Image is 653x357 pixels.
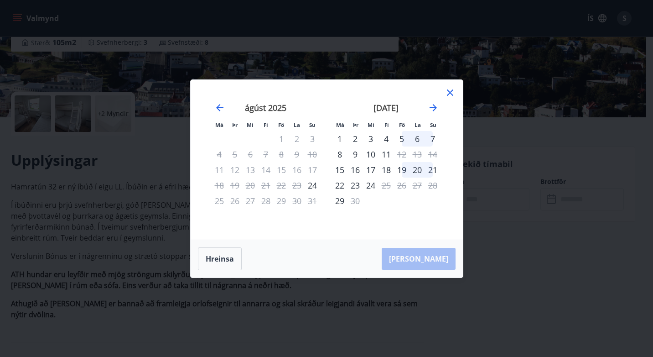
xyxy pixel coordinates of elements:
[198,247,242,270] button: Hreinsa
[425,131,441,147] td: sunnudagur, 7. september 2025
[378,162,394,178] td: fimmtudagur, 18. september 2025
[227,162,243,178] td: Not available. þriðjudagur, 12. ágúst 2025
[278,121,284,128] small: Fö
[332,131,347,147] div: Aðeins innritun í boði
[373,102,399,113] strong: [DATE]
[274,147,289,162] td: Not available. föstudagur, 8. ágúst 2025
[305,178,320,193] div: Aðeins innritun í boði
[394,162,409,178] div: 19
[378,147,394,162] td: fimmtudagur, 11. september 2025
[258,193,274,209] td: Not available. fimmtudagur, 28. ágúst 2025
[378,178,394,193] td: Not available. fimmtudagur, 25. september 2025
[305,147,320,162] td: Not available. sunnudagur, 10. ágúst 2025
[363,162,378,178] div: 17
[305,131,320,147] td: Not available. sunnudagur, 3. ágúst 2025
[363,131,378,147] td: miðvikudagur, 3. september 2025
[294,121,300,128] small: La
[347,162,363,178] td: þriðjudagur, 16. september 2025
[378,131,394,147] div: 4
[332,193,347,209] td: mánudagur, 29. september 2025
[214,102,225,113] div: Move backward to switch to the previous month.
[363,131,378,147] div: 3
[274,178,289,193] td: Not available. föstudagur, 22. ágúst 2025
[227,178,243,193] td: Not available. þriðjudagur, 19. ágúst 2025
[243,162,258,178] td: Not available. miðvikudagur, 13. ágúst 2025
[289,193,305,209] td: Not available. laugardagur, 30. ágúst 2025
[347,147,363,162] td: þriðjudagur, 9. september 2025
[247,121,254,128] small: Mi
[378,131,394,147] td: fimmtudagur, 4. september 2025
[243,193,258,209] td: Not available. miðvikudagur, 27. ágúst 2025
[425,147,441,162] td: Not available. sunnudagur, 14. september 2025
[332,147,347,162] td: mánudagur, 8. september 2025
[305,178,320,193] td: sunnudagur, 24. ágúst 2025
[409,131,425,147] div: 6
[363,178,378,193] td: miðvikudagur, 24. september 2025
[394,131,409,147] td: föstudagur, 5. september 2025
[212,147,227,162] td: Not available. mánudagur, 4. ágúst 2025
[425,178,441,193] td: Not available. sunnudagur, 28. september 2025
[363,147,378,162] td: miðvikudagur, 10. september 2025
[245,102,286,113] strong: ágúst 2025
[309,121,316,128] small: Su
[305,193,320,209] td: Not available. sunnudagur, 31. ágúst 2025
[409,162,425,178] td: laugardagur, 20. september 2025
[332,178,347,193] div: 22
[347,131,363,147] div: 2
[332,131,347,147] td: mánudagur, 1. september 2025
[227,193,243,209] td: Not available. þriðjudagur, 26. ágúst 2025
[258,178,274,193] td: Not available. fimmtudagur, 21. ágúst 2025
[363,147,378,162] div: 10
[274,193,289,209] td: Not available. föstudagur, 29. ágúst 2025
[378,162,394,178] div: 18
[409,178,425,193] td: Not available. laugardagur, 27. september 2025
[409,162,425,178] div: 20
[212,193,227,209] div: Aðeins útritun í boði
[289,162,305,178] td: Not available. laugardagur, 16. ágúst 2025
[332,162,347,178] td: mánudagur, 15. september 2025
[353,121,358,128] small: Þr
[258,162,274,178] td: Not available. fimmtudagur, 14. ágúst 2025
[347,178,363,193] td: þriðjudagur, 23. september 2025
[243,147,258,162] td: Not available. miðvikudagur, 6. ágúst 2025
[347,193,363,209] td: Not available. þriðjudagur, 30. september 2025
[202,91,452,229] div: Calendar
[264,121,268,128] small: Fi
[212,162,227,178] td: Not available. mánudagur, 11. ágúst 2025
[347,131,363,147] td: þriðjudagur, 2. september 2025
[274,131,289,147] td: Not available. föstudagur, 1. ágúst 2025
[227,147,243,162] td: Not available. þriðjudagur, 5. ágúst 2025
[332,193,347,209] div: Aðeins innritun í boði
[347,178,363,193] div: 23
[274,162,289,178] td: Not available. föstudagur, 15. ágúst 2025
[305,162,320,178] td: Not available. sunnudagur, 17. ágúst 2025
[409,147,425,162] td: Not available. laugardagur, 13. september 2025
[212,193,227,209] td: Not available. mánudagur, 25. ágúst 2025
[415,121,421,128] small: La
[332,162,347,178] div: Aðeins innritun í boði
[425,162,441,178] td: sunnudagur, 21. september 2025
[378,147,394,162] div: 11
[336,121,344,128] small: Má
[399,121,405,128] small: Fö
[363,178,378,193] div: 24
[425,162,441,178] div: 21
[243,178,258,193] td: Not available. miðvikudagur, 20. ágúst 2025
[258,147,274,162] td: Not available. fimmtudagur, 7. ágúst 2025
[394,147,409,162] div: Aðeins útritun í boði
[289,147,305,162] td: Not available. laugardagur, 9. ágúst 2025
[363,162,378,178] td: miðvikudagur, 17. september 2025
[394,162,409,178] td: föstudagur, 19. september 2025
[347,162,363,178] div: 16
[289,178,305,193] td: Not available. laugardagur, 23. ágúst 2025
[430,121,436,128] small: Su
[384,121,389,128] small: Fi
[332,147,347,162] div: 8
[289,131,305,147] td: Not available. laugardagur, 2. ágúst 2025
[409,131,425,147] td: laugardagur, 6. september 2025
[378,178,394,193] div: Aðeins útritun í boði
[425,131,441,147] div: 7
[368,121,374,128] small: Mi
[212,178,227,193] td: Not available. mánudagur, 18. ágúst 2025
[394,131,409,147] div: 5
